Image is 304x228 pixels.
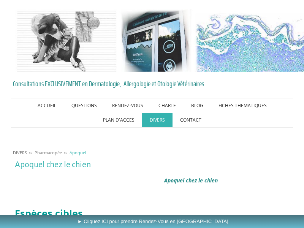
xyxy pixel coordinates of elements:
a: BLOG [184,98,211,113]
span: ► Cliquez ICI pour prendre Rendez-Vous en [GEOGRAPHIC_DATA] [78,218,228,224]
span: Pharmacopée [35,150,62,155]
span: Consultations EXCLUSIVEMENT en Dermatologie, Allergologie et Otologie Vétérinaires [13,78,204,90]
a: RENDEZ-VOUS [104,98,151,113]
span: DIVERS [13,150,27,155]
a: FICHES THEMATIQUES [211,98,274,113]
a: PLAN D'ACCES [95,113,142,127]
a: Pharmacopée [33,150,64,155]
a: DIVERS [142,113,173,127]
a: CONTACT [173,113,209,127]
a: CHARTE [151,98,184,113]
h1: Apoquel chez le chien [15,160,218,169]
a: QUESTIONS [64,98,104,113]
a: DIVERS [11,150,29,155]
h2: Espèces cibles [15,208,218,223]
a: Apoquel [68,150,88,155]
span: Apoquel [70,150,86,155]
span: Apoquel chez le chien [164,177,218,184]
a: ACCUEIL [30,98,64,113]
a: Consultations EXCLUSIVEMENT en Dermatologie, Allergologie et Otologie Vétérinaires [13,81,204,87]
